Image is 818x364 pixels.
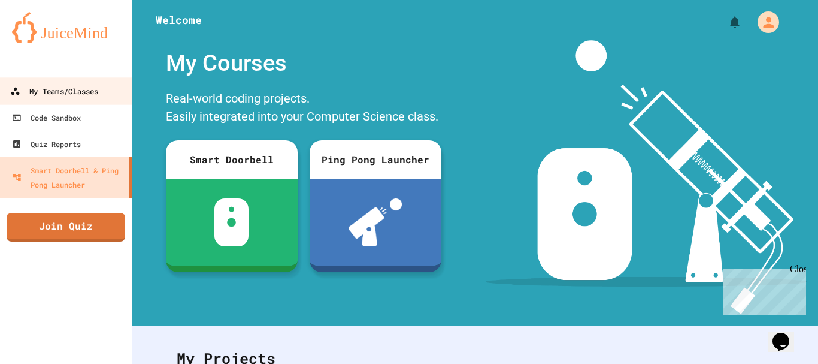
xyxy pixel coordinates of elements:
[5,5,83,76] div: Chat with us now!Close
[12,137,81,151] div: Quiz Reports
[705,12,745,32] div: My Notifications
[160,40,447,86] div: My Courses
[7,213,125,242] a: Join Quiz
[349,198,402,246] img: ppl-with-ball.png
[10,84,98,99] div: My Teams/Classes
[166,140,298,179] div: Smart Doorbell
[486,40,807,314] img: banner-image-my-projects.png
[214,198,249,246] img: sdb-white.svg
[310,140,441,179] div: Ping Pong Launcher
[12,110,81,125] div: Code Sandbox
[12,163,125,192] div: Smart Doorbell & Ping Pong Launcher
[160,86,447,131] div: Real-world coding projects. Easily integrated into your Computer Science class.
[12,12,120,43] img: logo-orange.svg
[745,8,782,36] div: My Account
[719,264,806,315] iframe: chat widget
[768,316,806,352] iframe: chat widget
